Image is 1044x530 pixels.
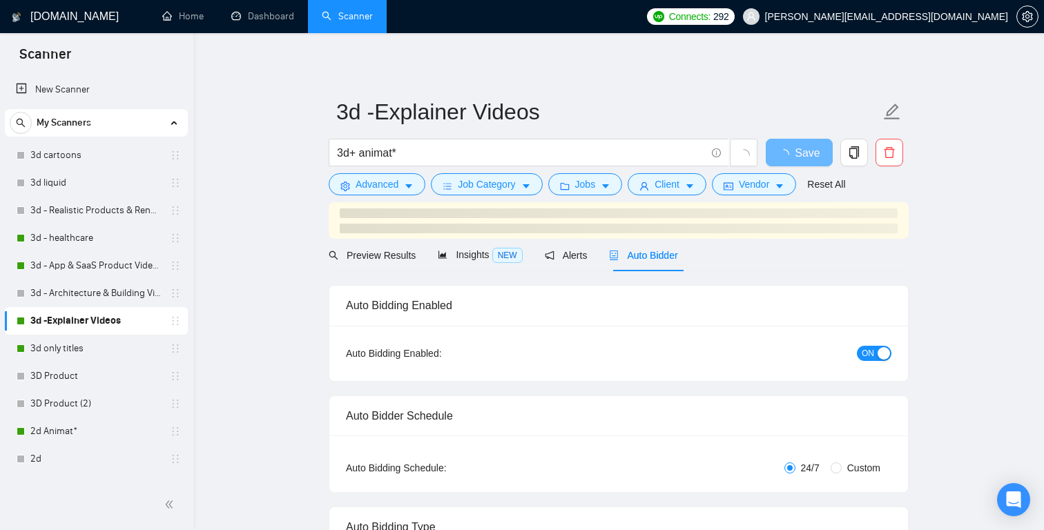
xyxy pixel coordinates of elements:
[438,249,522,260] span: Insights
[170,343,181,354] span: holder
[545,251,554,260] span: notification
[841,146,867,159] span: copy
[8,44,82,73] span: Scanner
[842,460,886,475] span: Custom
[655,177,679,192] span: Client
[775,181,784,191] span: caret-down
[521,181,531,191] span: caret-down
[10,118,31,128] span: search
[30,445,162,473] a: 2d
[162,10,204,22] a: homeHome
[1016,6,1038,28] button: setting
[609,250,677,261] span: Auto Bidder
[601,181,610,191] span: caret-down
[346,286,891,325] div: Auto Bidding Enabled
[766,139,833,166] button: Save
[5,109,188,473] li: My Scanners
[639,181,649,191] span: user
[356,177,398,192] span: Advanced
[170,398,181,409] span: holder
[5,76,188,104] li: New Scanner
[492,248,523,263] span: NEW
[609,251,619,260] span: robot
[346,346,528,361] div: Auto Bidding Enabled:
[170,453,181,464] span: holder
[438,250,447,259] span: area-chart
[30,197,162,224] a: 3d - Realistic Products & Renders
[778,149,795,160] span: loading
[170,426,181,437] span: holder
[713,9,728,24] span: 292
[16,76,177,104] a: New Scanner
[231,10,294,22] a: dashboardDashboard
[628,173,706,195] button: userClientcaret-down
[883,103,901,121] span: edit
[458,177,515,192] span: Job Category
[30,390,162,418] a: 3D Product (2)
[30,169,162,197] a: 3d liquid
[37,109,91,137] span: My Scanners
[404,181,414,191] span: caret-down
[170,260,181,271] span: holder
[30,279,162,307] a: 3d - Architecture & Building Visualization:
[1016,11,1038,22] a: setting
[795,144,820,161] span: Save
[329,250,416,261] span: Preview Results
[548,173,623,195] button: folderJobscaret-down
[164,498,178,511] span: double-left
[30,362,162,390] a: 3D Product
[997,483,1030,516] div: Open Intercom Messenger
[876,139,903,166] button: delete
[876,146,902,159] span: delete
[737,149,750,161] span: loading
[329,251,338,260] span: search
[30,252,162,279] a: 3d - App & SaaS Product Videos
[170,205,181,216] span: holder
[653,11,664,22] img: upwork-logo.png
[329,173,425,195] button: settingAdvancedcaret-down
[170,177,181,188] span: holder
[685,181,695,191] span: caret-down
[746,12,756,21] span: user
[30,418,162,445] a: 2d Animat*
[170,315,181,326] span: holder
[575,177,596,192] span: Jobs
[340,181,350,191] span: setting
[346,396,891,435] div: Auto Bidder Schedule
[30,307,162,335] a: 3d -Explainer Videos
[346,460,528,475] div: Auto Bidding Schedule:
[322,10,373,22] a: searchScanner
[10,112,32,134] button: search
[862,346,874,361] span: ON
[712,148,721,157] span: info-circle
[724,181,733,191] span: idcard
[170,150,181,161] span: holder
[840,139,868,166] button: copy
[170,233,181,244] span: holder
[170,371,181,382] span: holder
[443,181,452,191] span: bars
[795,460,825,475] span: 24/7
[337,144,706,161] input: Search Freelance Jobs...
[30,335,162,362] a: 3d only titles
[669,9,710,24] span: Connects:
[170,288,181,299] span: holder
[30,224,162,252] a: 3d - healthcare
[712,173,796,195] button: idcardVendorcaret-down
[431,173,542,195] button: barsJob Categorycaret-down
[560,181,570,191] span: folder
[12,6,21,28] img: logo
[1017,11,1038,22] span: setting
[807,177,845,192] a: Reset All
[739,177,769,192] span: Vendor
[30,141,162,169] a: 3d cartoons
[336,95,880,129] input: Scanner name...
[545,250,588,261] span: Alerts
